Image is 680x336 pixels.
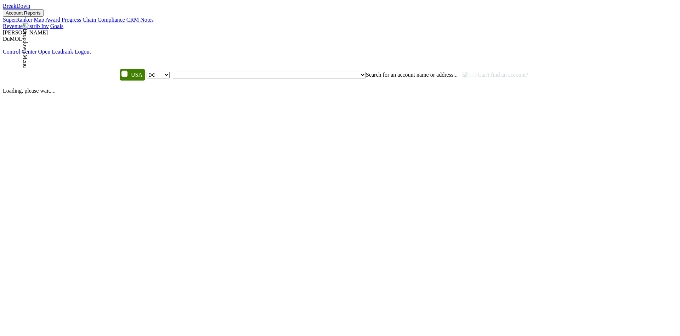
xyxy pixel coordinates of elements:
[463,72,528,78] span: Can't find an account?
[34,17,44,23] a: Map
[3,88,677,94] p: Loading, please wait....
[3,36,22,42] span: DuMOL
[83,17,125,23] a: Chain Compliance
[22,23,28,68] img: Dropdown Menu
[45,17,81,23] a: Award Progress
[50,23,63,29] a: Goals
[3,9,44,17] button: Account Reports
[3,17,677,23] div: Account Reports
[3,49,37,55] a: Control Center
[3,3,30,9] a: BreakDown
[3,17,33,23] a: SuperRanker
[38,49,73,55] a: Open Leadrank
[75,49,91,55] a: Logout
[3,23,23,29] a: Revenue
[463,72,478,78] img: Edit
[3,29,677,36] div: [PERSON_NAME]
[24,23,49,29] a: Distrib Inv
[3,49,677,55] div: Dropdown Menu
[126,17,154,23] a: CRM Notes
[366,72,458,78] span: Search for an account name or address...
